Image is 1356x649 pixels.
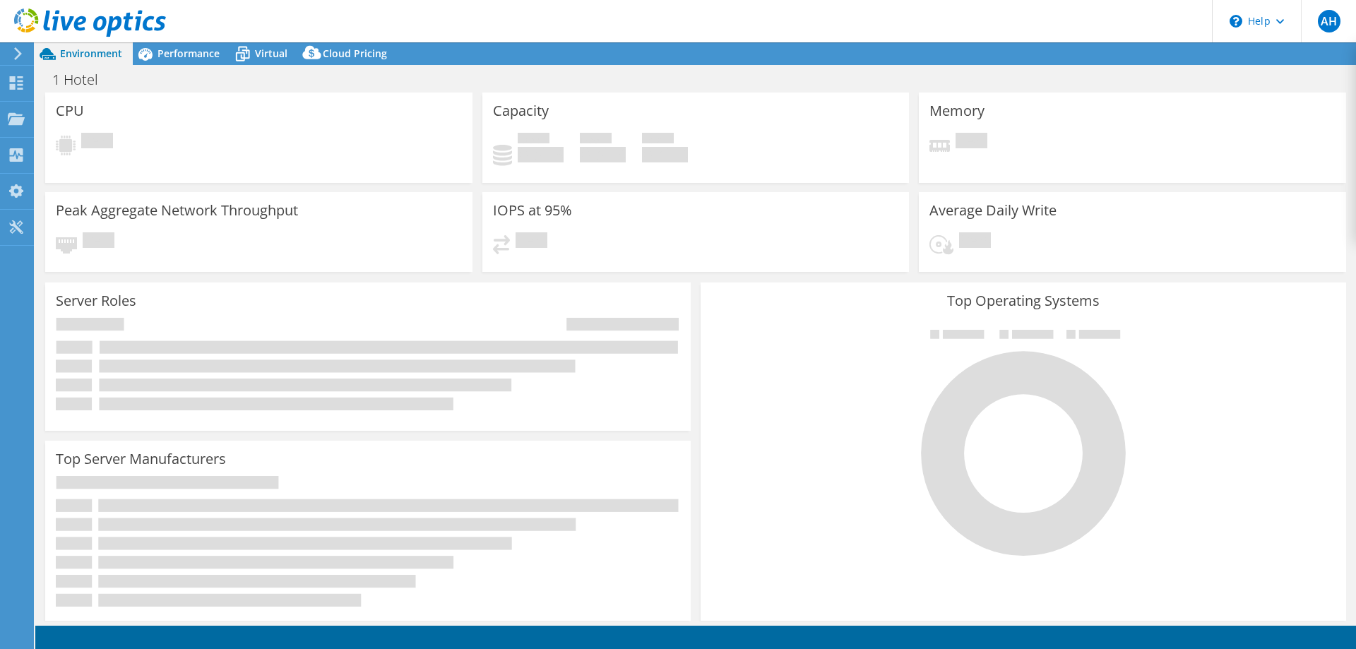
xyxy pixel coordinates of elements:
h3: CPU [56,103,84,119]
h3: Capacity [493,103,549,119]
span: Pending [516,232,547,251]
span: Virtual [255,47,287,60]
span: Pending [83,232,114,251]
h4: 0 GiB [580,147,626,162]
span: Pending [956,133,987,152]
span: Performance [157,47,220,60]
h3: Server Roles [56,293,136,309]
h3: Average Daily Write [929,203,1057,218]
span: Total [642,133,674,147]
h4: 0 GiB [518,147,564,162]
h1: 1 Hotel [46,72,120,88]
span: Free [580,133,612,147]
h3: Memory [929,103,985,119]
h3: IOPS at 95% [493,203,572,218]
svg: \n [1230,15,1242,28]
span: Cloud Pricing [323,47,387,60]
span: Used [518,133,549,147]
h3: Top Server Manufacturers [56,451,226,467]
h3: Peak Aggregate Network Throughput [56,203,298,218]
span: Pending [959,232,991,251]
span: AH [1318,10,1340,32]
span: Environment [60,47,122,60]
h3: Top Operating Systems [711,293,1336,309]
h4: 0 GiB [642,147,688,162]
span: Pending [81,133,113,152]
